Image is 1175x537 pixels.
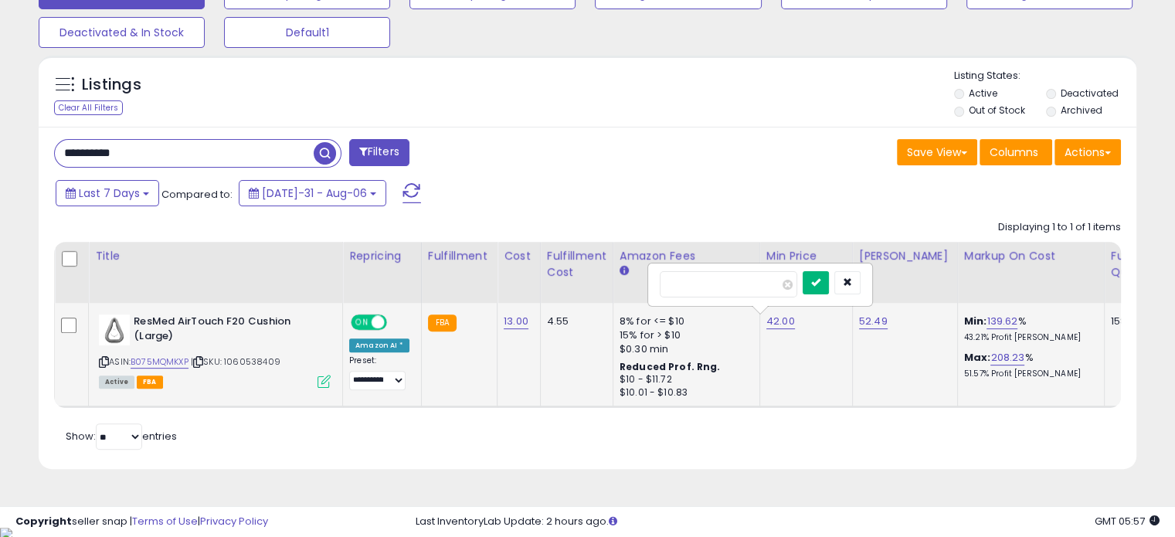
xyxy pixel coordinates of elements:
[56,180,159,206] button: Last 7 Days
[349,355,409,390] div: Preset:
[99,314,130,345] img: 31SvzXajTFL._SL40_.jpg
[137,376,163,389] span: FBA
[547,314,601,328] div: 4.55
[82,74,141,96] h5: Listings
[954,69,1136,83] p: Listing States:
[416,515,1160,529] div: Last InventoryLab Update: 2 hours ago.
[99,314,331,386] div: ASIN:
[620,328,748,342] div: 15% for > $10
[969,104,1025,117] label: Out of Stock
[990,350,1024,365] a: 208.23
[200,514,268,529] a: Privacy Policy
[980,139,1052,165] button: Columns
[262,185,367,201] span: [DATE]-31 - Aug-06
[998,220,1121,235] div: Displaying 1 to 1 of 1 items
[1060,104,1102,117] label: Archived
[620,264,629,278] small: Amazon Fees.
[987,314,1017,329] a: 139.62
[547,248,606,280] div: Fulfillment Cost
[969,87,997,100] label: Active
[1111,314,1159,328] div: 158
[964,332,1092,343] p: 43.21% Profit [PERSON_NAME]
[39,17,205,48] button: Deactivated & In Stock
[352,316,372,329] span: ON
[1054,139,1121,165] button: Actions
[385,316,409,329] span: OFF
[964,248,1098,264] div: Markup on Cost
[349,338,409,352] div: Amazon AI *
[161,187,233,202] span: Compared to:
[859,248,951,264] div: [PERSON_NAME]
[964,350,991,365] b: Max:
[859,314,888,329] a: 52.49
[134,314,321,347] b: ResMed AirTouch F20 Cushion (Large)
[766,248,846,264] div: Min Price
[132,514,198,529] a: Terms of Use
[428,248,491,264] div: Fulfillment
[766,314,795,329] a: 42.00
[990,144,1038,160] span: Columns
[964,314,987,328] b: Min:
[620,314,748,328] div: 8% for <= $10
[191,355,280,368] span: | SKU: 1060538409
[897,139,977,165] button: Save View
[349,248,415,264] div: Repricing
[504,248,534,264] div: Cost
[964,314,1092,343] div: %
[428,314,457,331] small: FBA
[224,17,390,48] button: Default1
[620,373,748,386] div: $10 - $11.72
[620,386,748,399] div: $10.01 - $10.83
[79,185,140,201] span: Last 7 Days
[15,514,72,529] strong: Copyright
[131,355,188,369] a: B075MQMKXP
[239,180,386,206] button: [DATE]-31 - Aug-06
[504,314,528,329] a: 13.00
[15,515,268,529] div: seller snap | |
[957,242,1104,303] th: The percentage added to the cost of goods (COGS) that forms the calculator for Min & Max prices.
[620,248,753,264] div: Amazon Fees
[620,342,748,356] div: $0.30 min
[1111,248,1164,280] div: Fulfillable Quantity
[964,369,1092,379] p: 51.57% Profit [PERSON_NAME]
[1095,514,1160,529] span: 2025-08-15 05:57 GMT
[54,100,123,115] div: Clear All Filters
[620,360,721,373] b: Reduced Prof. Rng.
[349,139,409,166] button: Filters
[964,351,1092,379] div: %
[66,429,177,444] span: Show: entries
[99,376,134,389] span: All listings currently available for purchase on Amazon
[95,248,336,264] div: Title
[1060,87,1118,100] label: Deactivated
